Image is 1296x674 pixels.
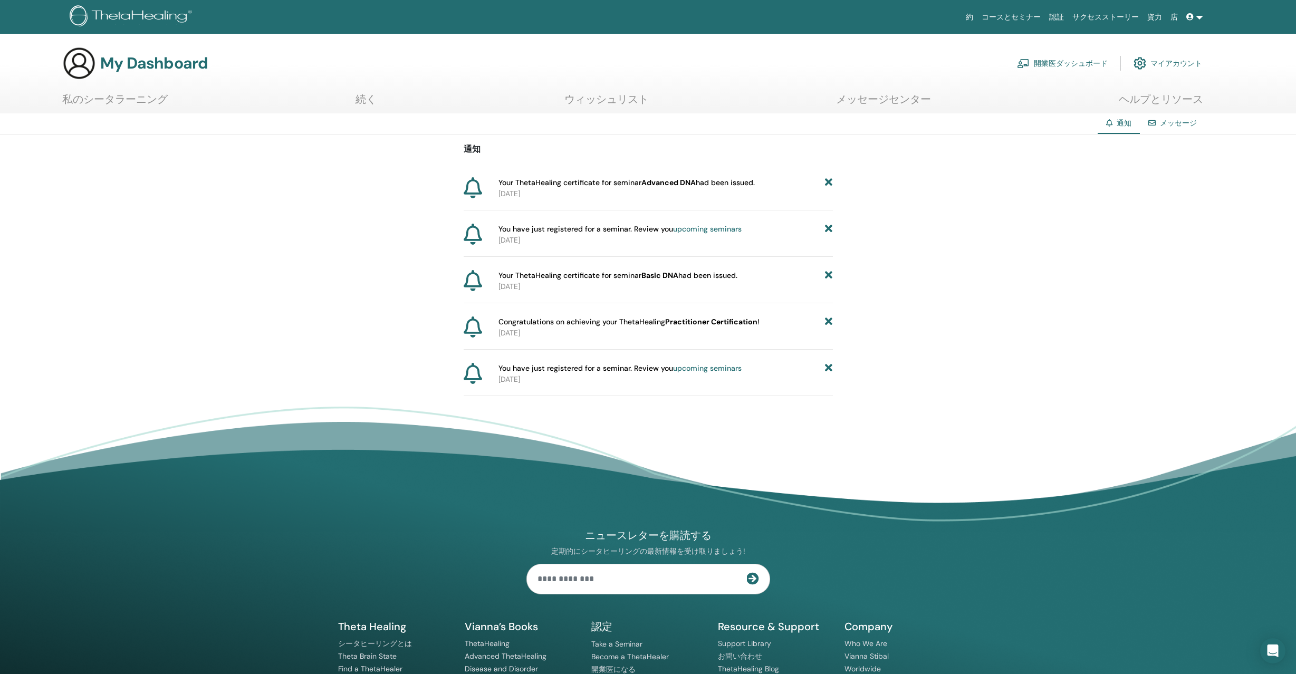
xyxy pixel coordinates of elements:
[338,664,402,673] a: Find a ThetaHealer
[844,620,958,633] h5: Company
[498,316,760,328] span: Congratulations on achieving your ThetaHealing !
[591,639,642,649] a: Take a Seminar
[844,651,889,661] a: Vianna Stibal
[1068,7,1143,27] a: サクセスストーリー
[464,143,833,156] p: 通知
[1134,52,1202,75] a: マイアカウント
[641,271,678,280] b: Basic DNA
[498,363,742,374] span: You have just registered for a seminar. Review you
[718,651,762,661] a: お問い合わせ
[718,639,771,648] a: Support Library
[465,664,538,673] a: Disease and Disorder
[1134,54,1146,72] img: cog.svg
[62,46,96,80] img: generic-user-icon.jpg
[1119,93,1203,113] a: ヘルプとリソース
[1017,52,1108,75] a: 開業医ダッシュボード
[100,54,208,73] h3: My Dashboard
[673,224,742,234] a: upcoming seminars
[1160,118,1197,128] a: メッセージ
[498,188,833,199] p: [DATE]
[1045,7,1068,27] a: 認証
[498,177,755,188] span: Your ThetaHealing certificate for seminar had been issued.
[1143,7,1166,27] a: 資力
[498,328,833,339] p: [DATE]
[526,528,770,543] h4: ニュースレターを購読する
[498,224,742,235] span: You have just registered for a seminar. Review you
[665,317,757,326] b: Practitioner Certification
[844,639,887,648] a: Who We Are
[1260,638,1285,663] div: Open Intercom Messenger
[498,374,833,385] p: [DATE]
[498,270,737,281] span: Your ThetaHealing certificate for seminar had been issued.
[498,235,833,246] p: [DATE]
[1117,118,1131,128] span: 通知
[844,664,881,673] a: Worldwide
[62,93,168,113] a: 私のシータラーニング
[836,93,931,113] a: メッセージセンター
[356,93,377,113] a: 続く
[526,546,770,556] p: 定期的にシータヒーリングの最新情報を受け取りましょう!
[465,620,579,633] h5: Vianna’s Books
[673,363,742,373] a: upcoming seminars
[498,281,833,292] p: [DATE]
[338,620,452,633] h5: Theta Healing
[591,620,705,634] h5: 認定
[977,7,1045,27] a: コースとセミナー
[641,178,696,187] b: Advanced DNA
[1166,7,1182,27] a: 店
[718,620,832,633] h5: Resource & Support
[962,7,977,27] a: 約
[591,665,636,674] a: 開業医になる
[1017,59,1030,68] img: chalkboard-teacher.svg
[718,664,779,673] a: ThetaHealing Blog
[465,639,510,648] a: ThetaHealing
[338,651,397,661] a: Theta Brain State
[591,652,669,661] a: Become a ThetaHealer
[465,651,546,661] a: Advanced ThetaHealing
[70,5,196,29] img: logo.png
[338,639,412,648] a: シータヒーリングとは
[564,93,649,113] a: ウィッシュリスト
